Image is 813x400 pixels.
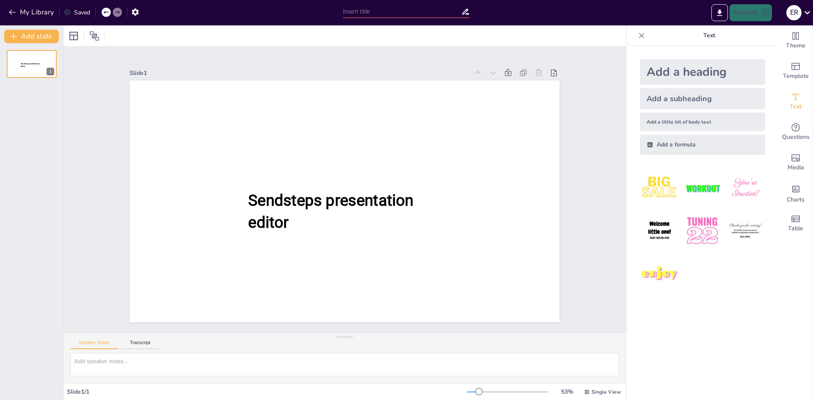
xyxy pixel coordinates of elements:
[648,25,770,46] p: Text
[779,117,813,147] div: Get real-time input from your audience
[4,30,59,43] button: Add slide
[557,388,577,396] div: 53 %
[788,224,803,233] span: Table
[779,147,813,178] div: Add images, graphics, shapes or video
[726,211,765,251] img: 6.jpeg
[67,388,467,396] div: Slide 1 / 1
[6,6,58,19] button: My Library
[592,389,621,395] span: Single View
[67,29,80,43] div: Layout
[779,86,813,117] div: Add text boxes
[70,340,118,349] button: Speaker Notes
[64,8,90,17] div: Saved
[786,4,802,21] button: E R
[640,59,765,85] div: Add a heading
[779,208,813,239] div: Add a table
[779,56,813,86] div: Add ready made slides
[683,168,722,208] img: 2.jpeg
[89,31,100,41] span: Position
[779,178,813,208] div: Add charts and graphs
[783,72,809,81] span: Template
[21,63,40,67] span: Sendsteps presentation editor
[343,6,461,18] input: Insert title
[640,88,765,109] div: Add a subheading
[640,168,679,208] img: 1.jpeg
[640,211,679,251] img: 4.jpeg
[782,132,810,142] span: Questions
[786,5,802,20] div: E R
[640,113,765,131] div: Add a little bit of body text
[683,211,722,251] img: 5.jpeg
[726,168,765,208] img: 3.jpeg
[711,4,728,21] button: Export to PowerPoint
[130,69,468,77] div: Slide 1
[640,254,679,294] img: 7.jpeg
[122,340,159,349] button: Transcript
[640,135,765,155] div: Add a formula
[788,163,804,172] span: Media
[47,68,54,75] div: 1
[7,50,57,78] div: 1
[790,102,802,111] span: Text
[249,191,414,232] span: Sendsteps presentation editor
[730,4,772,21] button: Present
[779,25,813,56] div: Change the overall theme
[787,195,805,204] span: Charts
[786,41,805,50] span: Theme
